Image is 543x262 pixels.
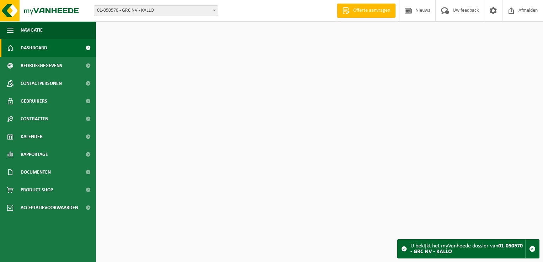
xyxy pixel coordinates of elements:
span: Acceptatievoorwaarden [21,199,78,217]
span: Rapportage [21,146,48,163]
span: Kalender [21,128,43,146]
span: Documenten [21,163,51,181]
strong: 01-050570 - GRC NV - KALLO [410,243,523,255]
span: Dashboard [21,39,47,57]
span: Contracten [21,110,48,128]
span: Offerte aanvragen [351,7,392,14]
a: Offerte aanvragen [337,4,396,18]
div: U bekijkt het myVanheede dossier van [410,240,525,258]
span: Contactpersonen [21,75,62,92]
span: Bedrijfsgegevens [21,57,62,75]
span: 01-050570 - GRC NV - KALLO [94,6,218,16]
span: Product Shop [21,181,53,199]
span: Navigatie [21,21,43,39]
span: Gebruikers [21,92,47,110]
span: 01-050570 - GRC NV - KALLO [94,5,218,16]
